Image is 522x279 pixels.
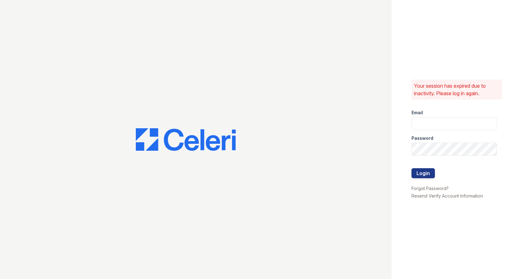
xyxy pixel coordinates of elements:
label: Email [411,110,423,116]
button: Login [411,168,435,178]
p: Your session has expired due to inactivity. Please log in again. [414,82,500,97]
a: Forgot Password? [411,186,449,191]
label: Password [411,135,433,141]
img: CE_Logo_Blue-a8612792a0a2168367f1c8372b55b34899dd931a85d93a1a3d3e32e68fde9ad4.png [136,128,236,151]
a: Resend Verify Account Information [411,193,483,198]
